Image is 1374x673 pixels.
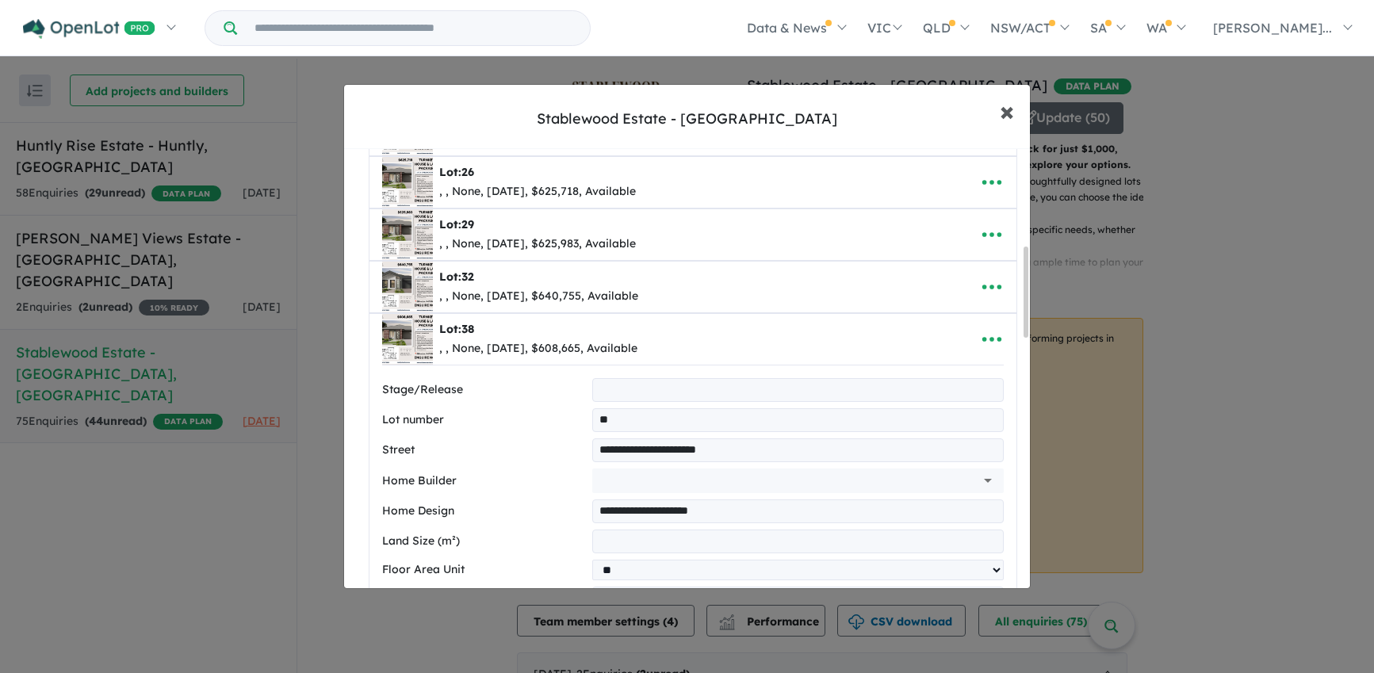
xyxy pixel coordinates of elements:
[382,209,433,260] img: Stablewood%20Estate%20-%20Benalla%20%20-%20Lot%2029___1756435527.png
[1000,94,1014,128] span: ×
[382,532,585,551] label: Land Size (m²)
[1213,20,1332,36] span: [PERSON_NAME]...
[382,560,585,579] label: Floor Area Unit
[439,287,638,306] div: , , None, [DATE], $640,755, Available
[439,182,636,201] div: , , None, [DATE], $625,718, Available
[382,441,585,460] label: Street
[439,339,637,358] div: , , None, [DATE], $608,665, Available
[382,314,433,365] img: Stablewood%20Estate%20-%20Benalla%20%20-%20Lot%2038___1756435448.png
[461,165,474,179] span: 26
[439,270,474,284] b: Lot:
[439,165,474,179] b: Lot:
[382,411,585,430] label: Lot number
[439,235,636,254] div: , , None, [DATE], $625,983, Available
[461,270,474,284] span: 32
[461,322,474,336] span: 38
[382,502,585,521] label: Home Design
[537,109,837,129] div: Stablewood Estate - [GEOGRAPHIC_DATA]
[439,217,474,231] b: Lot:
[382,262,433,312] img: Stablewood%20Estate%20-%20Benalla%20%20-%20Lot%2032___1756435490.png
[23,19,155,39] img: Openlot PRO Logo White
[382,157,433,208] img: Stablewood%20Estate%20-%20Benalla%20%20-%20Lot%2026___1756435578.png
[382,472,586,491] label: Home Builder
[461,217,474,231] span: 29
[439,322,474,336] b: Lot:
[382,380,585,400] label: Stage/Release
[240,11,587,45] input: Try estate name, suburb, builder or developer
[977,469,999,491] button: Open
